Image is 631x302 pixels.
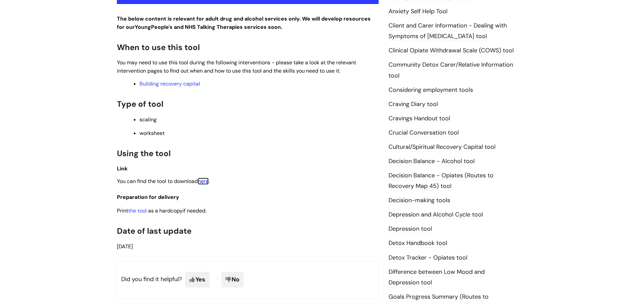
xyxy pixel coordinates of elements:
[151,24,173,30] strong: People's
[221,272,244,287] span: No
[198,178,209,185] a: here
[117,207,208,214] span: Print
[185,272,210,287] span: Yes
[117,226,191,236] span: Date of last update
[183,207,206,214] span: if needed.
[389,239,447,248] a: Detox Handbook tool
[389,268,485,287] a: Difference between Low Mood and Depression tool
[117,243,133,250] span: [DATE]
[389,100,438,109] a: Craving Diary tool
[389,157,475,166] a: Decision Balance - Alcohol tool
[389,254,467,262] a: Detox Tracker - Opiates tool
[389,211,483,219] a: Depression and Alcohol Cycle tool
[389,129,459,137] a: Crucial Conversation tool
[389,225,432,233] a: Depression tool
[389,86,473,94] a: Considering employment tools
[139,116,157,123] span: scaling
[117,165,128,172] span: Link
[389,61,513,80] a: Community Detox Carer/Relative Information tool
[128,207,147,214] a: the tool
[117,194,179,201] span: Preparation for delivery
[389,143,496,151] a: Cultural/Spiritual Recovery Capital tool
[139,130,165,137] span: worksheet
[117,99,163,109] span: Type of tool
[135,24,174,30] strong: Young
[389,7,447,16] a: Anxiety Self Help Tool
[117,42,200,52] span: When to use this tool
[117,15,371,30] strong: The below content is relevant for adult drug and alcohol services only. We will develop resources...
[389,22,507,41] a: Client and Carer Information - Dealing with Symptoms of [MEDICAL_DATA] tool
[389,46,514,55] a: Clinical Opiate Withdrawal Scale (COWS) tool
[139,80,200,87] a: Building recovery capital
[117,261,379,298] p: Did you find it helpful?
[117,148,171,158] span: Using the tool
[117,178,210,185] span: You can find the tool to download .
[148,207,183,214] span: as a hardcopy
[389,171,494,191] a: Decision Balance - Opiates (Routes to Recovery Map 45) tool
[117,59,356,74] span: You may need to use this tool during the following interventions - please take a look at the rele...
[389,114,450,123] a: Cravings Handout tool
[389,196,450,205] a: Decision-making tools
